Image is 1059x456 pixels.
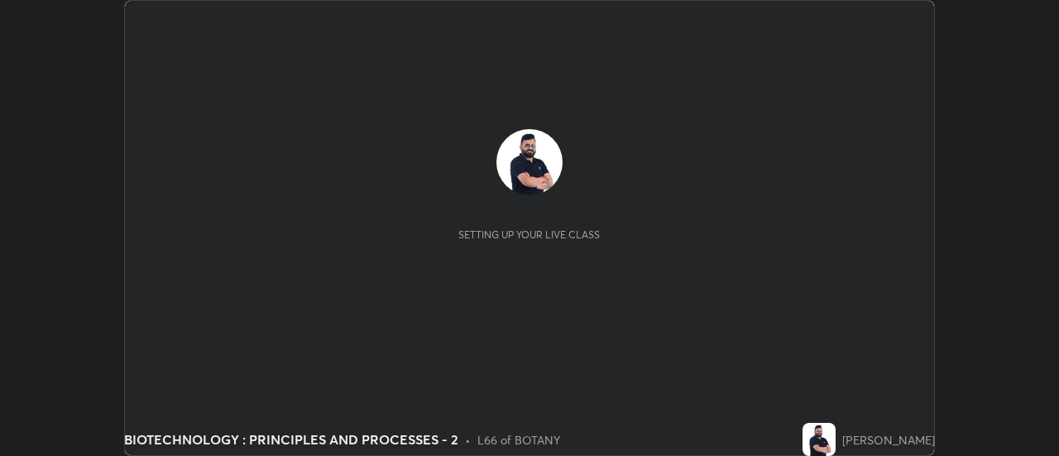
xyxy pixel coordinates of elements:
div: [PERSON_NAME] [842,431,935,449]
div: BIOTECHNOLOGY : PRINCIPLES AND PROCESSES - 2 [124,430,458,449]
img: d98aa69fbffa4e468a8ec30e0ca3030a.jpg [803,423,836,456]
div: • [465,431,471,449]
div: L66 of BOTANY [477,431,560,449]
div: Setting up your live class [458,228,600,241]
img: d98aa69fbffa4e468a8ec30e0ca3030a.jpg [496,129,563,195]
